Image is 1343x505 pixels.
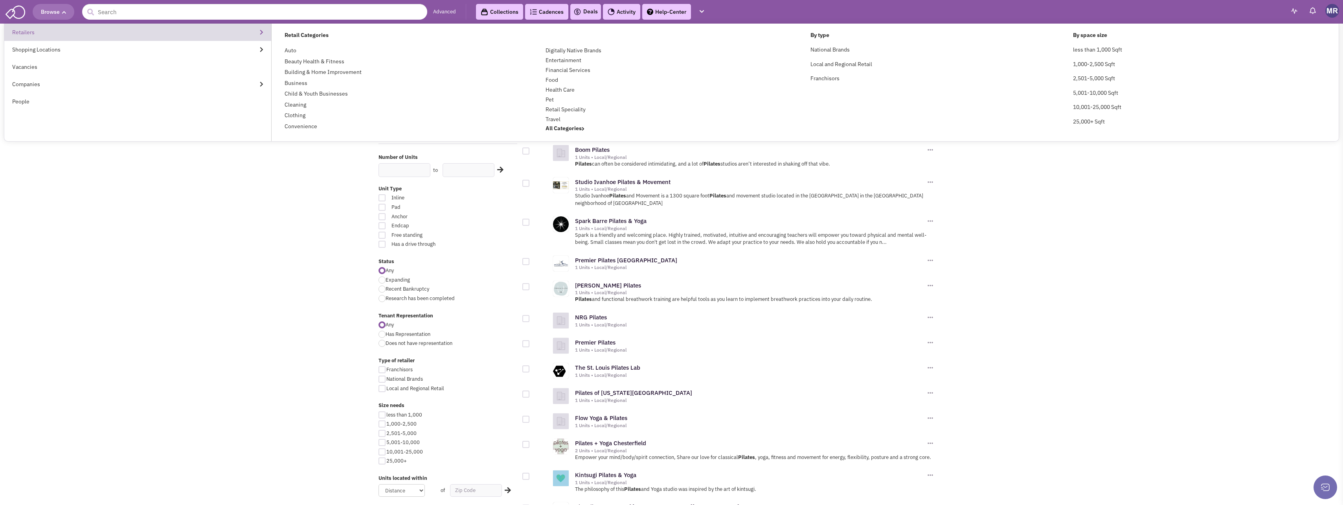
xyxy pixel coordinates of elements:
a: NRG Pilates [575,313,607,321]
span: Pad [386,204,474,211]
a: Building & Home Improvement [285,68,362,76]
div: 2 Units • Local/Regional [575,448,926,454]
a: 5,001-10,000 Sqft [1073,89,1118,96]
b: All Categories [546,125,584,132]
img: Activity.png [608,8,615,15]
a: Child & Youth Businesses [285,90,348,97]
a: Premier Pilates [GEOGRAPHIC_DATA] [575,256,677,264]
b: Pilates [738,454,755,461]
a: Studio Ivanhoe Pilates & Movement [575,178,671,186]
a: Boom Pilates [575,146,610,153]
div: 1 Units • Local/Regional [575,225,926,232]
a: Clothing [285,112,305,119]
a: less than 1,000 Sqft [1073,46,1122,53]
div: Search Nearby [500,485,512,496]
p: Studio Ivanhoe and Movement is a 1300 square foot and movement studio located in the [GEOGRAPHIC_... [575,192,935,207]
div: 1 Units • Local/Regional [575,322,926,328]
label: Status [378,258,518,265]
div: 1 Units • Local/Regional [575,289,926,296]
img: icon-collection-lavender-black.svg [481,8,488,16]
span: Research has been completed [386,295,455,302]
a: Shopping Locations [4,41,271,58]
a: Convenience [285,123,317,130]
h4: By space size [1073,31,1326,39]
span: 25,000+ [386,457,407,464]
span: Expanding [386,276,410,283]
b: Pilates [704,160,720,167]
a: Beauty Health & Fitness [285,58,344,65]
a: Pilates of [US_STATE][GEOGRAPHIC_DATA] [575,389,692,396]
div: 1 Units • Local/Regional [575,186,926,192]
a: Financial Services [546,66,590,74]
span: less than 1,000 [386,411,422,418]
span: Does not have representation [386,340,452,346]
a: Activity [603,4,640,20]
span: Anchor [386,213,474,221]
p: and functional breathwork training are helpful tools as you learn to implement breathwork practic... [575,296,935,303]
a: Kintsugi Pilates & Yoga [575,471,636,479]
a: Food [546,76,558,83]
a: The St. Louis Pilates Lab [575,364,640,371]
label: Tenant Representation [378,312,518,320]
h4: Retail Categories [285,31,800,39]
p: Empower your mind/body/spirit connection, Share our love for classical , yoga, fitness and moveme... [575,454,935,461]
input: Zip Code [450,484,502,497]
a: Health Care [546,86,575,93]
a: Digitally Native Brands [546,47,601,54]
span: Any [386,321,394,328]
span: Franchisors [386,366,413,373]
b: Pilates [624,486,641,492]
label: Unit Type [378,185,518,193]
a: Retailers [4,24,271,41]
span: Inline [386,194,474,202]
div: 1 Units • Local/Regional [575,264,926,271]
a: People [4,93,271,110]
img: SmartAdmin [6,4,25,19]
a: Premier Pilates [575,339,615,346]
span: of [441,487,445,494]
button: Browse [33,4,74,20]
a: 25,000+ Sqft [1073,118,1105,125]
a: 1,000-2,500 Sqft [1073,61,1115,68]
a: Retail Speciality [546,106,586,113]
span: Has a drive through [386,241,474,248]
p: Spark is a friendly and welcoming place. Highly trained, motivated, intuitive and encouraging tea... [575,232,935,246]
label: Type of retailer [378,357,518,365]
span: 5,001-10,000 [386,439,420,446]
a: Collections [476,4,523,20]
a: Business [285,79,307,87]
a: Entertainment [546,57,581,64]
div: 1 Units • Local/Regional [575,154,926,160]
a: Help-Center [642,4,691,20]
a: Local and Regional Retail [810,61,872,68]
img: icon-deals.svg [573,7,581,17]
span: Free standing [386,232,474,239]
a: Auto [285,47,296,54]
a: Flow Yoga & Pilates [575,414,627,422]
span: Any [386,267,394,274]
label: to [433,167,438,174]
div: 1 Units • Local/Regional [575,479,926,486]
a: Matt Rau [1325,4,1339,18]
img: Cadences_logo.png [530,9,537,15]
div: 1 Units • Local/Regional [575,397,926,404]
span: National Brands [386,376,423,382]
a: [PERSON_NAME] Pilates [575,282,641,289]
b: Pilates [709,192,726,199]
label: Number of Units [378,154,518,161]
div: 1 Units • Local/Regional [575,347,926,353]
a: Deals [573,7,598,17]
div: Search Nearby [492,165,505,175]
a: Spark Barre Pilates & Yoga [575,217,647,225]
b: Pilates [575,160,592,167]
a: National Brands [810,46,850,53]
span: Has Representation [386,331,430,337]
a: Companies [4,76,271,93]
a: Travel [546,116,560,123]
a: 2,501-5,000 Sqft [1073,75,1115,82]
div: 1 Units • Local/Regional [575,372,926,378]
span: Recent Bankruptcy [386,286,429,292]
input: Search [82,4,427,20]
h4: By type [810,31,1063,39]
a: Pilates + Yoga Chesterfield [575,439,646,447]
